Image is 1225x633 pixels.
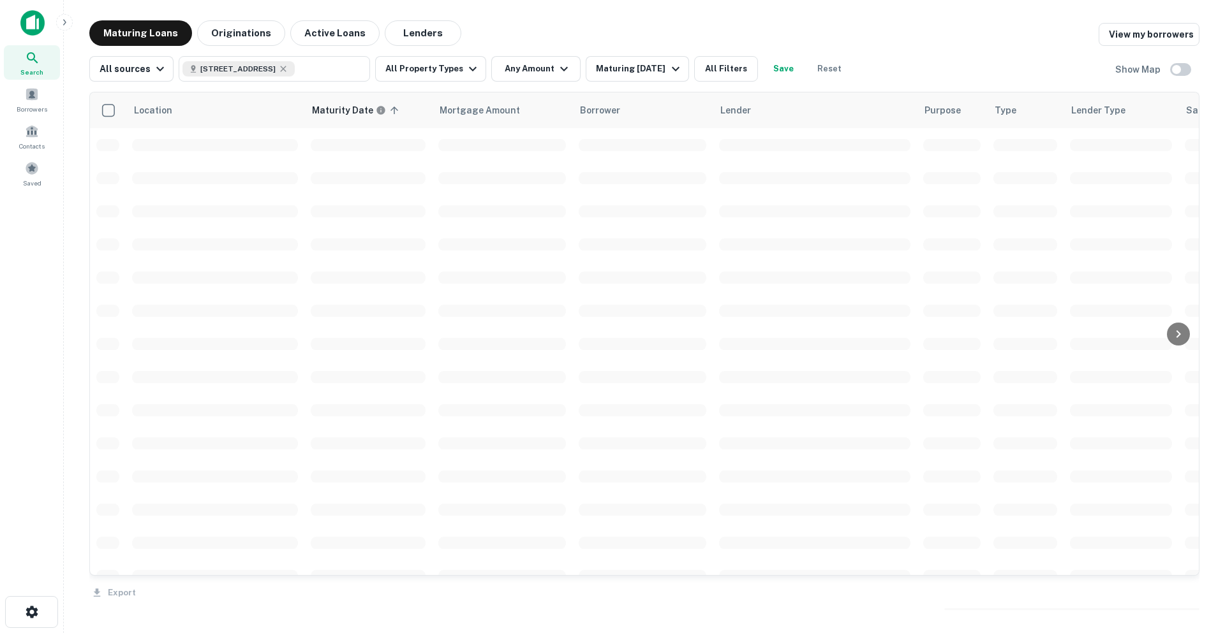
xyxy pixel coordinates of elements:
[4,45,60,80] a: Search
[100,61,168,76] div: All sources
[720,103,751,118] span: Lender
[917,92,987,128] th: Purpose
[20,10,45,36] img: capitalize-icon.png
[23,178,41,188] span: Saved
[89,56,174,82] button: All sources
[304,92,432,128] th: Maturity dates displayed may be estimated. Please contact the lender for the most accurate maturi...
[4,82,60,117] a: Borrowers
[4,119,60,154] a: Contacts
[197,20,285,46] button: Originations
[596,61,683,76] div: Maturing [DATE]
[995,103,1033,118] span: Type
[713,92,917,128] th: Lender
[763,56,804,82] button: Save your search to get updates of matches that match your search criteria.
[200,63,276,75] span: [STREET_ADDRESS]
[586,56,688,82] button: Maturing [DATE]
[580,103,620,118] span: Borrower
[491,56,581,82] button: Any Amount
[1115,62,1162,76] h6: Show Map
[290,20,380,46] button: Active Loans
[1099,23,1199,46] a: View my borrowers
[432,92,572,128] th: Mortgage Amount
[572,92,713,128] th: Borrower
[987,92,1064,128] th: Type
[4,156,60,191] a: Saved
[17,104,47,114] span: Borrowers
[924,103,977,118] span: Purpose
[694,56,758,82] button: All Filters
[1071,103,1125,118] span: Lender Type
[126,92,304,128] th: Location
[312,103,373,117] h6: Maturity Date
[440,103,537,118] span: Mortgage Amount
[375,56,486,82] button: All Property Types
[312,103,403,117] span: Maturity dates displayed may be estimated. Please contact the lender for the most accurate maturi...
[133,103,189,118] span: Location
[1064,92,1178,128] th: Lender Type
[20,67,43,77] span: Search
[385,20,461,46] button: Lenders
[19,141,45,151] span: Contacts
[809,56,850,82] button: Reset
[312,103,386,117] div: Maturity dates displayed may be estimated. Please contact the lender for the most accurate maturi...
[89,20,192,46] button: Maturing Loans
